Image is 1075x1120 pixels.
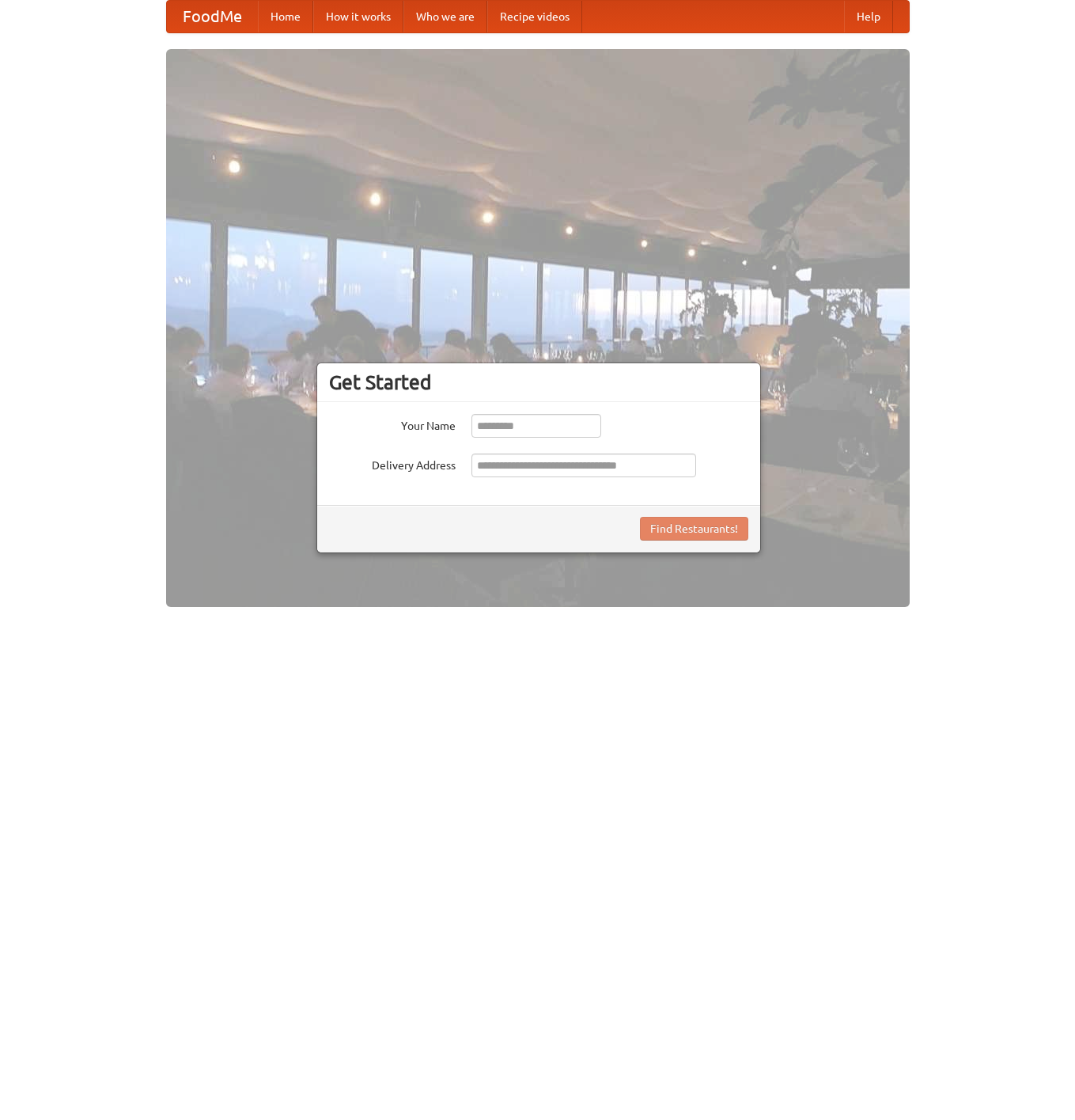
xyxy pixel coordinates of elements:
[844,1,893,32] a: Help
[258,1,313,32] a: Home
[167,1,258,32] a: FoodMe
[329,414,456,434] label: Your Name
[329,454,456,473] label: Delivery Address
[487,1,582,32] a: Recipe videos
[329,370,748,394] h3: Get Started
[640,517,748,541] button: Find Restaurants!
[313,1,403,32] a: How it works
[403,1,487,32] a: Who we are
